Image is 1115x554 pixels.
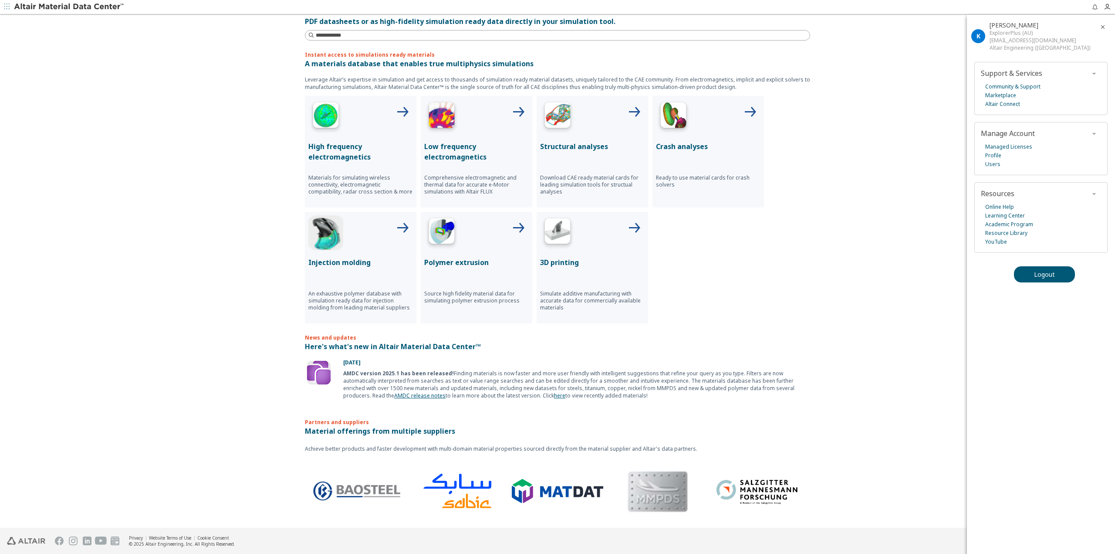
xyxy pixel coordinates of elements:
[308,257,413,268] p: Injection molding
[343,370,810,399] div: Finding materials is now faster and more user friendly with intelligent suggestions that refine y...
[305,51,810,58] p: Instant access to simulations ready materials
[14,3,125,11] img: Altair Material Data Center
[985,203,1014,211] a: Online Help
[537,96,648,207] button: Structural Analyses IconStructural analysesDownload CAE ready material cards for leading simulati...
[129,541,235,547] div: © 2025 Altair Engineering, Inc. All Rights Reserved.
[540,99,575,134] img: Structural Analyses Icon
[197,535,229,541] a: Cookie Consent
[424,257,529,268] p: Polymer extrusion
[985,151,1001,160] a: Profile
[537,212,648,323] button: 3D Printing Icon3D printingSimulate additive manufacturing with accurate data for commercially av...
[308,174,413,195] p: Materials for simulating wireless connectivity, electromagnetic compatibility, radar cross sectio...
[554,392,565,399] a: here
[990,21,1038,29] span: Kunal Pandit
[985,100,1020,109] a: Altair Connect
[985,82,1041,91] a: Community & Support
[990,29,1090,37] div: ExplorerPlus (AU)
[981,68,1042,78] span: Support & Services
[424,174,529,195] p: Comprehensive electromagnetic and thermal data for accurate e-Motor simulations with Altair FLUX
[424,290,529,304] p: Source high fidelity material data for simulating polymer extrusion process
[990,37,1090,44] div: [EMAIL_ADDRESS][DOMAIN_NAME]
[806,461,898,522] img: Logo - CAMPUS
[1034,270,1055,279] span: Logout
[421,212,532,323] button: Polymer Extrusion IconPolymer extrusionSource high fidelity material data for simulating polymer ...
[129,535,143,541] a: Privacy
[305,76,810,91] p: Leverage Altair’s expertise in simulation and get access to thousands of simulation ready materia...
[985,238,1007,246] a: YouTube
[394,392,446,399] a: AMDC release notes
[985,91,1016,100] a: Marketplace
[985,160,1000,169] a: Users
[540,174,645,195] p: Download CAE ready material cards for leading simulation tools for structual analyses
[656,141,760,152] p: Crash analyses
[976,32,980,40] span: K
[424,141,529,162] p: Low frequency electromagnetics
[305,359,333,387] img: Update Icon Software
[652,96,764,207] button: Crash Analyses IconCrash analysesReady to use material cards for crash solvers
[7,537,45,545] img: Altair Engineering
[305,426,810,436] p: Material offerings from multiple suppliers
[540,257,645,268] p: 3D printing
[305,480,397,502] img: Logo - BaoSteel
[656,99,691,134] img: Crash Analyses Icon
[985,220,1033,229] a: Academic Program
[305,58,810,69] p: A materials database that enables true multiphysics simulations
[540,215,575,250] img: 3D Printing Icon
[305,6,810,27] div: Access over 90,000 datasets from more than 400 producers and find alternative materials, view plo...
[985,143,1032,151] a: Managed Licenses
[308,99,343,134] img: High Frequency Icon
[981,189,1014,198] span: Resources
[308,141,413,162] p: High frequency electromagnetics
[305,341,810,352] p: Here's what's new in Altair Material Data Center™
[990,44,1090,51] div: Altair Engineering ([GEOGRAPHIC_DATA])
[606,460,697,523] img: MMPDS Logo
[305,445,810,452] p: Achieve better products and faster development with multi-domain material properties sourced dire...
[540,290,645,311] p: Simulate additive manufacturing with accurate data for commercially available materials
[405,462,497,520] img: Logo - Sabic
[1014,266,1075,282] button: Logout
[343,370,454,377] b: AMDC version 2025.1 has been released!
[706,474,797,509] img: Logo - Salzgitter
[305,334,810,341] p: News and updates
[540,141,645,152] p: Structural analyses
[305,212,416,323] button: Injection Molding IconInjection moldingAn exhaustive polymer database with simulation ready data ...
[985,229,1027,238] a: Resource Library
[308,290,413,311] p: An exhaustive polymer database with simulation ready data for injection molding from leading mate...
[343,359,810,366] p: [DATE]
[981,129,1035,138] span: Manage Account
[421,96,532,207] button: Low Frequency IconLow frequency electromagneticsComprehensive electromagnetic and thermal data fo...
[305,404,810,426] p: Partners and suppliers
[424,99,459,134] img: Low Frequency Icon
[424,215,459,250] img: Polymer Extrusion Icon
[985,211,1025,220] a: Learning Center
[149,535,191,541] a: Website Terms of Use
[506,479,597,503] img: Logo - MatDat
[656,174,760,188] p: Ready to use material cards for crash solvers
[308,215,343,250] img: Injection Molding Icon
[305,96,416,207] button: High Frequency IconHigh frequency electromagneticsMaterials for simulating wireless connectivity,...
